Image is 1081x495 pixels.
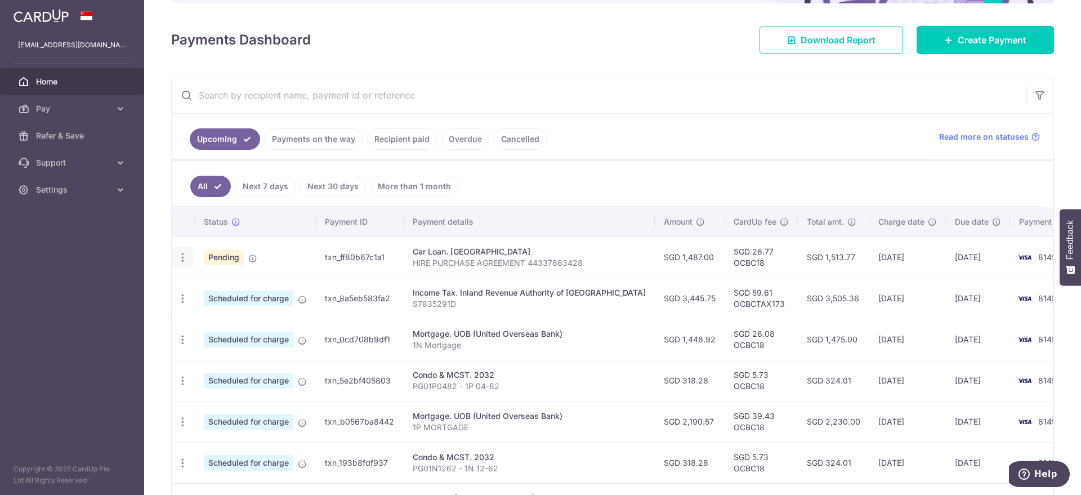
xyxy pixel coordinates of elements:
[235,176,296,197] a: Next 7 days
[204,216,228,228] span: Status
[655,237,725,278] td: SGD 1,487.00
[36,184,110,195] span: Settings
[300,176,366,197] a: Next 30 days
[725,442,798,483] td: SGD 5.73 OCBC18
[204,249,244,265] span: Pending
[917,26,1054,54] a: Create Payment
[316,319,404,360] td: txn_0cd708b9df1
[265,128,363,150] a: Payments on the way
[1013,374,1036,387] img: Bank Card
[1038,252,1056,262] span: 8145
[204,455,293,471] span: Scheduled for charge
[413,422,646,433] p: 1P MORTGAGE
[798,278,869,319] td: SGD 3,505.36
[413,298,646,310] p: S7835291D
[946,278,1010,319] td: [DATE]
[869,237,946,278] td: [DATE]
[946,237,1010,278] td: [DATE]
[413,369,646,381] div: Condo & MCST. 2032
[190,176,231,197] a: All
[204,332,293,347] span: Scheduled for charge
[413,452,646,463] div: Condo & MCST. 2032
[204,373,293,389] span: Scheduled for charge
[725,360,798,401] td: SGD 5.73 OCBC18
[494,128,547,150] a: Cancelled
[655,278,725,319] td: SGD 3,445.75
[190,128,260,150] a: Upcoming
[1038,417,1056,426] span: 8145
[1013,415,1036,429] img: Bank Card
[878,216,924,228] span: Charge date
[1060,209,1081,286] button: Feedback - Show survey
[725,278,798,319] td: SGD 59.61 OCBCTAX173
[939,131,1029,142] span: Read more on statuses
[869,442,946,483] td: [DATE]
[441,128,489,150] a: Overdue
[413,287,646,298] div: Income Tax. Inland Revenue Authority of [GEOGRAPHIC_DATA]
[204,291,293,306] span: Scheduled for charge
[725,401,798,442] td: SGD 39.43 OCBC18
[1013,251,1036,264] img: Bank Card
[955,216,989,228] span: Due date
[1038,458,1056,467] span: 8145
[946,442,1010,483] td: [DATE]
[725,319,798,360] td: SGD 26.08 OCBC18
[869,319,946,360] td: [DATE]
[171,30,311,50] h4: Payments Dashboard
[316,360,404,401] td: txn_5e2bf405803
[316,401,404,442] td: txn_b0567ba8442
[172,77,1026,113] input: Search by recipient name, payment id or reference
[798,442,869,483] td: SGD 324.01
[655,360,725,401] td: SGD 318.28
[36,103,110,114] span: Pay
[807,216,844,228] span: Total amt.
[413,411,646,422] div: Mortgage. UOB (United Overseas Bank)
[1013,333,1036,346] img: Bank Card
[1038,293,1056,303] span: 8145
[404,207,655,237] th: Payment details
[869,278,946,319] td: [DATE]
[1038,376,1056,385] span: 8145
[869,360,946,401] td: [DATE]
[958,33,1026,47] span: Create Payment
[413,381,646,392] p: PG01P0482 - 1P 04-82
[14,9,69,23] img: CardUp
[1009,461,1070,489] iframe: Opens a widget where you can find more information
[1013,456,1036,470] img: Bank Card
[413,246,646,257] div: Car Loan. [GEOGRAPHIC_DATA]
[798,360,869,401] td: SGD 324.01
[36,130,110,141] span: Refer & Save
[655,442,725,483] td: SGD 318.28
[413,328,646,340] div: Mortgage. UOB (United Overseas Bank)
[18,39,126,51] p: [EMAIL_ADDRESS][DOMAIN_NAME]
[946,360,1010,401] td: [DATE]
[1038,335,1056,344] span: 8145
[946,401,1010,442] td: [DATE]
[725,237,798,278] td: SGD 26.77 OCBC18
[316,207,404,237] th: Payment ID
[798,401,869,442] td: SGD 2,230.00
[367,128,437,150] a: Recipient paid
[798,319,869,360] td: SGD 1,475.00
[939,131,1040,142] a: Read more on statuses
[36,157,110,168] span: Support
[655,401,725,442] td: SGD 2,190.57
[798,237,869,278] td: SGD 1,513.77
[946,319,1010,360] td: [DATE]
[801,33,875,47] span: Download Report
[413,463,646,474] p: PG01N1262 - 1N 12-62
[204,414,293,430] span: Scheduled for charge
[316,237,404,278] td: txn_ff80b67c1a1
[316,278,404,319] td: txn_8a5eb583fa2
[869,401,946,442] td: [DATE]
[1065,220,1075,260] span: Feedback
[370,176,458,197] a: More than 1 month
[316,442,404,483] td: txn_193b8fdf937
[734,216,776,228] span: CardUp fee
[413,340,646,351] p: 1N Mortgage
[655,319,725,360] td: SGD 1,448.92
[664,216,693,228] span: Amount
[36,76,110,87] span: Home
[760,26,903,54] a: Download Report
